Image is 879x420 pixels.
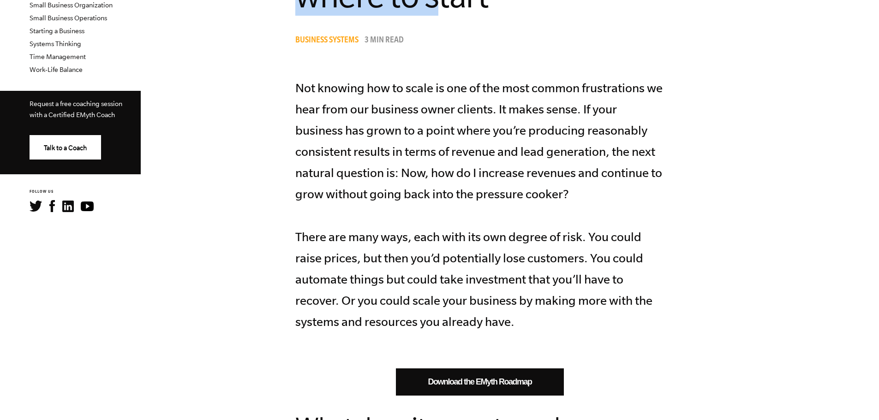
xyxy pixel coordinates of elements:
img: YouTube [81,201,94,211]
a: Starting a Business [30,27,84,35]
img: Twitter [30,201,42,212]
a: Download the EMyth Roadmap [396,368,564,396]
p: Request a free coaching session with a Certified EMyth Coach [30,98,126,120]
span: Talk to a Coach [44,144,87,152]
a: Work-Life Balance [30,66,83,73]
img: Facebook [49,200,55,212]
img: LinkedIn [62,201,74,212]
a: Time Management [30,53,86,60]
a: Small Business Organization [30,1,113,9]
iframe: Chat Widget [833,376,879,420]
p: 3 min read [365,36,404,46]
h6: FOLLOW US [30,189,141,195]
a: Business Systems [295,36,363,46]
a: Systems Thinking [30,40,81,47]
a: Talk to a Coach [30,135,101,160]
a: Small Business Operations [30,14,107,22]
span: Business Systems [295,36,359,46]
p: Not knowing how to scale is one of the most common frustrations we hear from our business owner c... [295,77,664,332]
